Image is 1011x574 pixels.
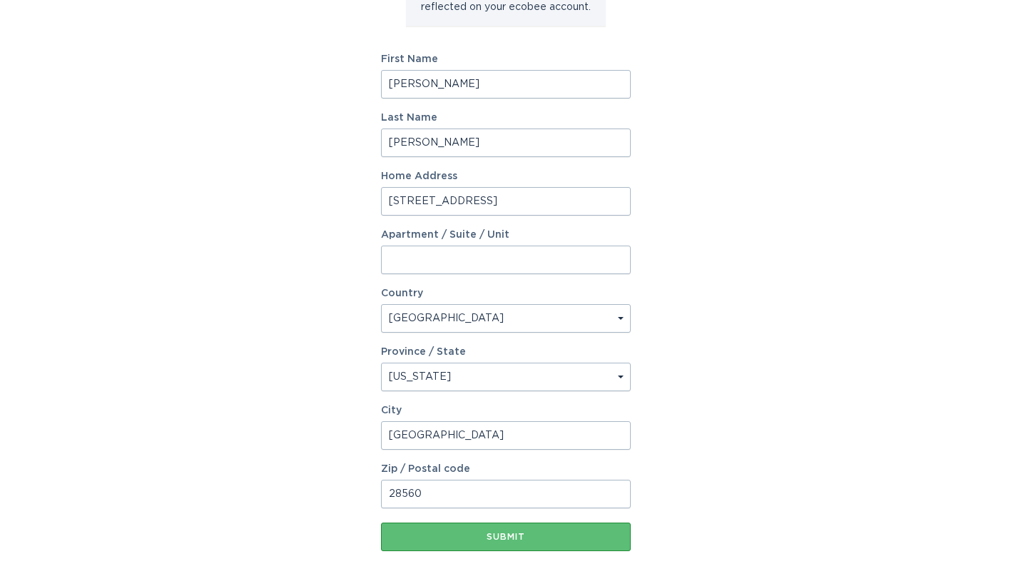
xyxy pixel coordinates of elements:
[381,171,631,181] label: Home Address
[388,533,624,541] div: Submit
[381,54,631,64] label: First Name
[381,464,631,474] label: Zip / Postal code
[381,230,631,240] label: Apartment / Suite / Unit
[381,406,631,416] label: City
[381,288,423,298] label: Country
[381,347,466,357] label: Province / State
[381,523,631,551] button: Submit
[381,113,631,123] label: Last Name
